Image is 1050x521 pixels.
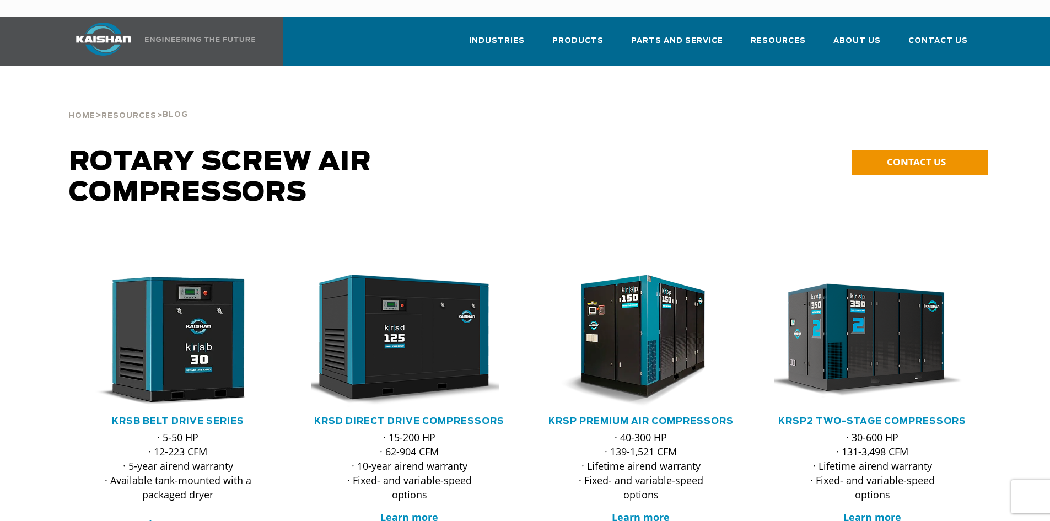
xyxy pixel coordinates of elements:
p: · 15-200 HP · 62-904 CFM · 10-year airend warranty · Fixed- and variable-speed options [333,430,486,502]
a: KRSD Direct Drive Compressors [314,417,504,426]
a: Resources [751,26,806,64]
img: krsp350 [766,275,962,407]
span: Resources [751,35,806,47]
a: About Us [833,26,881,64]
div: krsp150 [543,275,739,407]
span: Rotary Screw Air Compressors [69,149,371,206]
div: krsd125 [311,275,508,407]
a: CONTACT US [852,150,988,175]
span: Contact Us [908,35,968,47]
p: · 40-300 HP · 139-1,521 CFM · Lifetime airend warranty · Fixed- and variable-speed options [565,430,717,502]
span: Home [68,112,95,120]
div: > > [68,83,189,125]
span: CONTACT US [887,155,946,168]
div: krsp350 [774,275,971,407]
a: Home [68,110,95,120]
span: Resources [101,112,157,120]
span: Blog [163,111,189,119]
img: krsd125 [303,275,499,407]
a: Kaishan USA [62,17,257,66]
img: kaishan logo [62,23,145,56]
a: Industries [469,26,525,64]
a: Parts and Service [631,26,723,64]
a: KRSP2 Two-Stage Compressors [778,417,966,426]
div: krsb30 [80,275,276,407]
img: krsp150 [535,275,731,407]
a: KRSP Premium Air Compressors [548,417,734,426]
a: Contact Us [908,26,968,64]
span: About Us [833,35,881,47]
a: KRSB Belt Drive Series [112,417,244,426]
p: · 30-600 HP · 131-3,498 CFM · Lifetime airend warranty · Fixed- and variable-speed options [796,430,949,502]
span: Parts and Service [631,35,723,47]
a: Resources [101,110,157,120]
span: Industries [469,35,525,47]
span: Products [552,35,604,47]
img: Engineering the future [145,37,255,42]
img: krsb30 [72,275,268,407]
a: Products [552,26,604,64]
